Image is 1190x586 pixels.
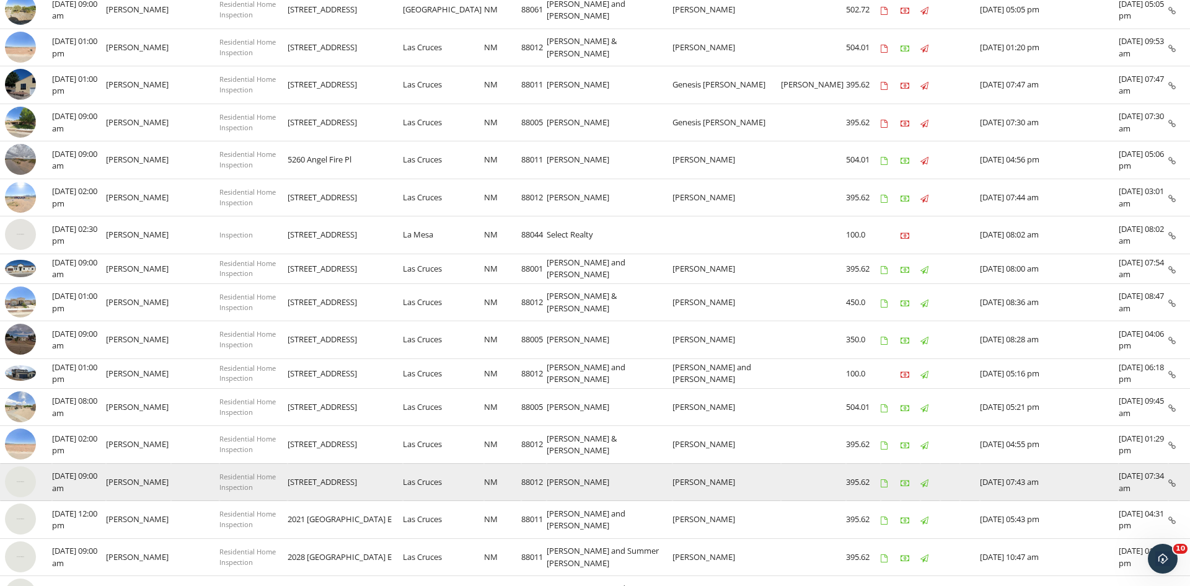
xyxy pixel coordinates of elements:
[1119,358,1168,388] td: [DATE] 06:18 pm
[52,254,106,283] td: [DATE] 09:00 am
[1173,544,1188,554] span: 10
[1119,29,1168,66] td: [DATE] 09:53 am
[980,254,1119,283] td: [DATE] 08:00 am
[5,144,36,175] img: streetview
[484,388,521,426] td: NM
[980,426,1119,464] td: [DATE] 04:55 pm
[547,501,673,539] td: [PERSON_NAME] and [PERSON_NAME]
[672,141,781,179] td: [PERSON_NAME]
[484,254,521,283] td: NM
[1119,463,1168,501] td: [DATE] 07:34 am
[672,29,781,66] td: [PERSON_NAME]
[980,104,1119,141] td: [DATE] 07:30 am
[521,104,547,141] td: 88005
[521,538,547,576] td: 88011
[547,29,673,66] td: [PERSON_NAME] & [PERSON_NAME]
[547,321,673,359] td: [PERSON_NAME]
[672,426,781,464] td: [PERSON_NAME]
[547,254,673,283] td: [PERSON_NAME] and [PERSON_NAME]
[1119,216,1168,254] td: [DATE] 08:02 am
[521,463,547,501] td: 88012
[547,358,673,388] td: [PERSON_NAME] and [PERSON_NAME]
[672,283,781,321] td: [PERSON_NAME]
[980,358,1119,388] td: [DATE] 05:16 pm
[846,216,881,254] td: 100.0
[106,29,171,66] td: [PERSON_NAME]
[672,321,781,359] td: [PERSON_NAME]
[403,254,484,283] td: Las Cruces
[980,179,1119,216] td: [DATE] 07:44 am
[288,179,403,216] td: [STREET_ADDRESS]
[288,254,403,283] td: [STREET_ADDRESS]
[288,501,403,539] td: 2021 [GEOGRAPHIC_DATA] E
[106,388,171,426] td: [PERSON_NAME]
[106,283,171,321] td: [PERSON_NAME]
[1119,254,1168,283] td: [DATE] 07:54 am
[288,388,403,426] td: [STREET_ADDRESS]
[52,179,106,216] td: [DATE] 02:00 pm
[846,254,881,283] td: 395.62
[846,463,881,501] td: 395.62
[846,29,881,66] td: 504.01
[52,283,106,321] td: [DATE] 01:00 pm
[547,141,673,179] td: [PERSON_NAME]
[403,141,484,179] td: Las Cruces
[547,388,673,426] td: [PERSON_NAME]
[5,69,36,100] img: isadgyq3vjjgpe1000000000.jpg
[52,426,106,464] td: [DATE] 02:00 pm
[106,254,171,283] td: [PERSON_NAME]
[521,358,547,388] td: 88012
[980,463,1119,501] td: [DATE] 07:43 am
[106,104,171,141] td: [PERSON_NAME]
[672,463,781,501] td: [PERSON_NAME]
[288,321,403,359] td: [STREET_ADDRESS]
[219,149,276,169] span: Residential Home Inspection
[106,179,171,216] td: [PERSON_NAME]
[106,66,171,104] td: [PERSON_NAME]
[288,104,403,141] td: [STREET_ADDRESS]
[106,538,171,576] td: [PERSON_NAME]
[521,501,547,539] td: 88011
[403,463,484,501] td: Las Cruces
[403,283,484,321] td: Las Cruces
[219,509,276,529] span: Residential Home Inspection
[672,179,781,216] td: [PERSON_NAME]
[484,358,521,388] td: NM
[484,321,521,359] td: NM
[980,538,1119,576] td: [DATE] 10:47 am
[219,187,276,207] span: Residential Home Inspection
[52,104,106,141] td: [DATE] 09:00 am
[5,466,36,497] img: 9391151%2Fcover_photos%2FVbBa3EVYX3tIgeBQNg2i%2Fsmall.jpeg
[403,358,484,388] td: Las Cruces
[980,216,1119,254] td: [DATE] 08:02 am
[484,66,521,104] td: NM
[5,391,36,422] img: 9519672%2Fcover_photos%2FGSa8xjamGzQ3ZSaFjAZW%2Fsmall.jpeg
[1119,321,1168,359] td: [DATE] 04:06 pm
[521,179,547,216] td: 88012
[52,66,106,104] td: [DATE] 01:00 pm
[1119,141,1168,179] td: [DATE] 05:06 pm
[5,365,36,381] img: 9286793%2Freports%2Fdc8fae85-2a49-4181-b59d-06f110cd85ab%2Fcover_photos%2FtG4HzXQG8YVcPOFrjLPp%2F...
[52,29,106,66] td: [DATE] 01:00 pm
[672,538,781,576] td: [PERSON_NAME]
[846,426,881,464] td: 395.62
[219,472,276,492] span: Residential Home Inspection
[547,216,673,254] td: Select Realty
[52,216,106,254] td: [DATE] 02:30 pm
[980,66,1119,104] td: [DATE] 07:47 am
[288,283,403,321] td: [STREET_ADDRESS]
[288,538,403,576] td: 2028 [GEOGRAPHIC_DATA] E
[403,179,484,216] td: Las Cruces
[52,501,106,539] td: [DATE] 12:00 pm
[846,538,881,576] td: 395.62
[52,321,106,359] td: [DATE] 09:00 am
[846,321,881,359] td: 350.0
[846,104,881,141] td: 395.62
[403,104,484,141] td: Las Cruces
[846,141,881,179] td: 504.01
[672,254,781,283] td: [PERSON_NAME]
[484,538,521,576] td: NM
[288,216,403,254] td: [STREET_ADDRESS]
[1119,283,1168,321] td: [DATE] 08:47 am
[980,501,1119,539] td: [DATE] 05:43 pm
